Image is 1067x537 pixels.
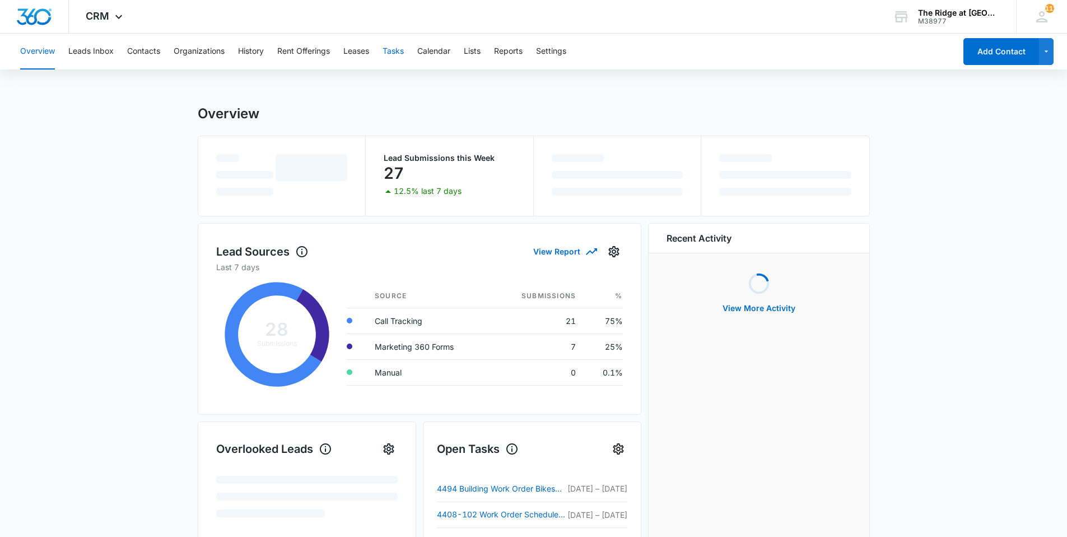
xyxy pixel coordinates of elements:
[585,284,622,308] th: %
[366,359,491,385] td: Manual
[536,34,566,70] button: Settings
[366,334,491,359] td: Marketing 360 Forms
[417,34,450,70] button: Calendar
[567,483,627,494] p: [DATE] – [DATE]
[277,34,330,70] button: Rent Offerings
[491,284,585,308] th: Submissions
[216,243,309,260] h1: Lead Sources
[216,441,332,457] h1: Overlooked Leads
[343,34,369,70] button: Leases
[437,482,567,496] a: 4494 Building Work Order Bikes outside of bulding
[86,10,109,22] span: CRM
[585,308,622,334] td: 75%
[127,34,160,70] button: Contacts
[366,308,491,334] td: Call Tracking
[366,284,491,308] th: Source
[1045,4,1054,13] span: 112
[918,8,1000,17] div: account name
[238,34,264,70] button: History
[394,187,462,195] p: 12.5% last 7 days
[605,243,623,261] button: Settings
[491,334,585,359] td: 7
[216,261,623,273] p: Last 7 days
[609,440,627,458] button: Settings
[198,105,259,122] h1: Overview
[567,509,627,521] p: [DATE] – [DATE]
[494,34,523,70] button: Reports
[437,441,519,457] h1: Open Tasks
[68,34,114,70] button: Leads Inbox
[918,17,1000,25] div: account id
[711,295,807,322] button: View More Activity
[20,34,55,70] button: Overview
[585,334,622,359] td: 25%
[585,359,622,385] td: 0.1%
[533,242,596,261] button: View Report
[963,38,1039,65] button: Add Contact
[1045,4,1054,13] div: notifications count
[491,359,585,385] td: 0
[384,164,404,182] p: 27
[174,34,225,70] button: Organizations
[491,308,585,334] td: 21
[383,34,404,70] button: Tasks
[380,440,398,458] button: Settings
[437,508,567,521] a: 4408-102 Work Order Scheduled [PERSON_NAME]
[384,154,515,162] p: Lead Submissions this Week
[464,34,481,70] button: Lists
[667,232,731,245] h6: Recent Activity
